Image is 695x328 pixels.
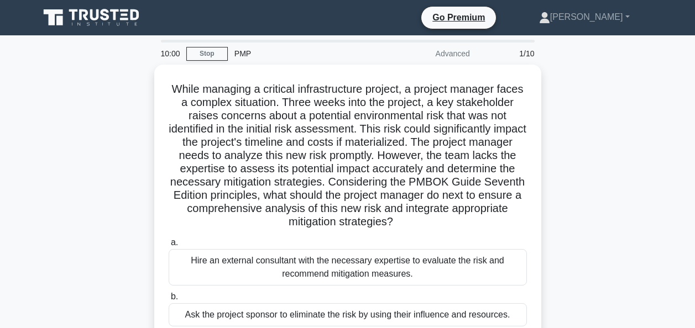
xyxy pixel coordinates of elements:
[186,47,228,61] a: Stop
[169,249,527,285] div: Hire an external consultant with the necessary expertise to evaluate the risk and recommend mitig...
[426,10,492,24] a: Go Premium
[513,6,656,28] a: [PERSON_NAME]
[380,43,477,65] div: Advanced
[169,303,527,326] div: Ask the project sponsor to eliminate the risk by using their influence and resources.
[171,292,178,301] span: b.
[477,43,541,65] div: 1/10
[228,43,380,65] div: PMP
[168,82,528,229] h5: While managing a critical infrastructure project, a project manager faces a complex situation. Th...
[154,43,186,65] div: 10:00
[171,237,178,247] span: a.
